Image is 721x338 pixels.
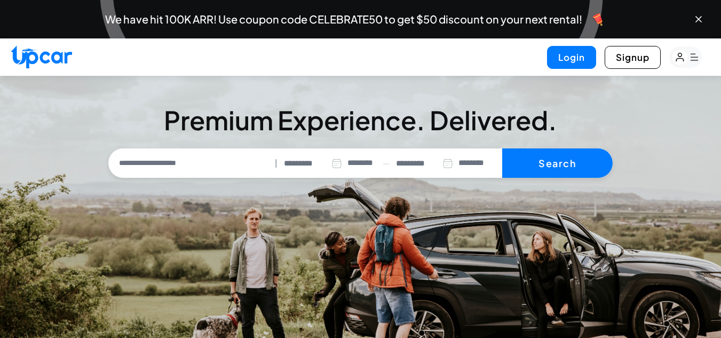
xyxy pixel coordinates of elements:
span: | [275,157,278,169]
button: Login [547,46,596,69]
span: — [383,157,390,169]
img: Upcar Logo [11,45,72,68]
span: We have hit 100K ARR! Use coupon code CELEBRATE50 to get $50 discount on your next rental! [105,14,582,25]
h3: Premium Experience. Delivered. [108,105,613,136]
button: Close banner [693,14,704,25]
button: Search [502,148,613,178]
button: Signup [605,46,661,69]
